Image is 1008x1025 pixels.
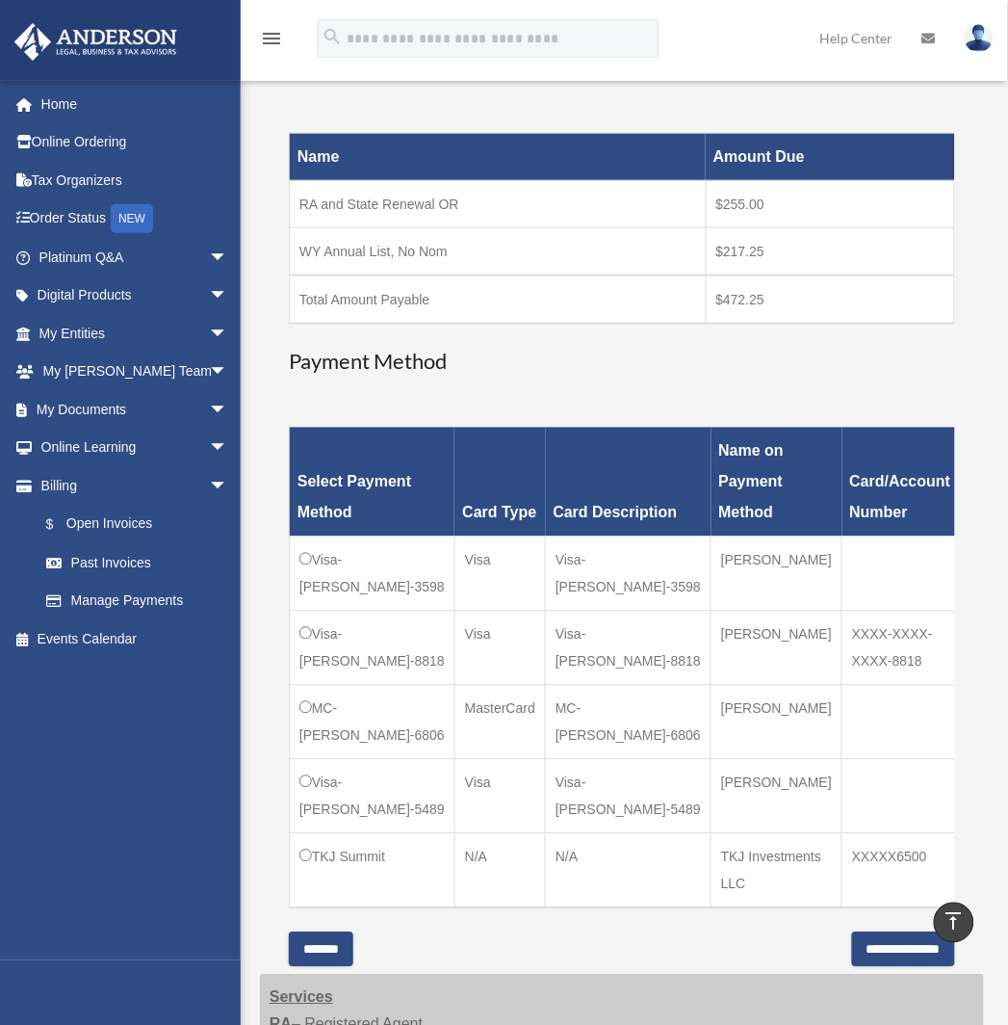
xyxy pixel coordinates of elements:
i: vertical_align_top [943,910,966,933]
span: arrow_drop_down [209,276,247,316]
td: [PERSON_NAME] [711,685,842,759]
td: TKJ Summit [290,833,455,908]
td: Visa-[PERSON_NAME]-5489 [546,759,711,833]
a: Events Calendar [13,619,257,658]
span: arrow_drop_down [209,466,247,506]
img: User Pic [965,24,994,52]
div: NEW [111,204,153,233]
th: Amount Due [706,134,954,181]
a: Order StatusNEW [13,199,257,239]
span: arrow_drop_down [209,429,247,468]
td: $217.25 [706,228,954,276]
strong: Services [270,989,333,1006]
a: menu [260,34,283,50]
td: Visa-[PERSON_NAME]-5489 [290,759,455,833]
i: search [322,26,343,47]
td: MC-[PERSON_NAME]-6806 [290,685,455,759]
span: arrow_drop_down [209,238,247,277]
td: Visa-[PERSON_NAME]-3598 [546,537,711,611]
th: Card/Account Number [842,428,959,537]
a: Manage Payments [27,582,247,620]
td: Visa-[PERSON_NAME]-8818 [546,611,711,685]
td: $255.00 [706,181,954,228]
td: TKJ Investments LLC [711,833,842,908]
th: Name on Payment Method [711,428,842,537]
td: MasterCard [454,685,545,759]
th: Select Payment Method [290,428,455,537]
th: Card Description [546,428,711,537]
td: RA and State Renewal OR [290,181,707,228]
td: [PERSON_NAME] [711,537,842,611]
img: Anderson Advisors Platinum Portal [9,23,183,61]
td: N/A [454,833,545,908]
td: Visa [454,611,545,685]
a: Platinum Q&Aarrow_drop_down [13,238,257,276]
a: Digital Productsarrow_drop_down [13,276,257,315]
span: arrow_drop_down [209,390,247,430]
a: My Entitiesarrow_drop_down [13,314,257,353]
th: Name [290,134,707,181]
td: N/A [546,833,711,908]
span: $ [57,512,66,537]
td: Visa-[PERSON_NAME]-8818 [290,611,455,685]
a: Past Invoices [27,543,247,582]
a: Online Ordering [13,123,257,162]
span: arrow_drop_down [209,353,247,392]
a: My [PERSON_NAME] Teamarrow_drop_down [13,353,257,391]
td: $472.25 [706,276,954,324]
a: Tax Organizers [13,161,257,199]
td: XXXXX6500 [842,833,959,908]
i: menu [260,27,283,50]
td: Visa [454,759,545,833]
a: $Open Invoices [27,505,238,544]
td: Total Amount Payable [290,276,707,324]
th: Card Type [454,428,545,537]
span: arrow_drop_down [209,314,247,354]
a: My Documentsarrow_drop_down [13,390,257,429]
a: Home [13,85,257,123]
td: [PERSON_NAME] [711,611,842,685]
h3: Payment Method [289,348,955,378]
a: vertical_align_top [934,903,974,943]
td: XXXX-XXXX-XXXX-8818 [842,611,959,685]
a: Billingarrow_drop_down [13,466,247,505]
td: Visa [454,537,545,611]
a: Online Learningarrow_drop_down [13,429,257,467]
td: [PERSON_NAME] [711,759,842,833]
td: MC-[PERSON_NAME]-6806 [546,685,711,759]
td: Visa-[PERSON_NAME]-3598 [290,537,455,611]
td: WY Annual List, No Nom [290,228,707,276]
